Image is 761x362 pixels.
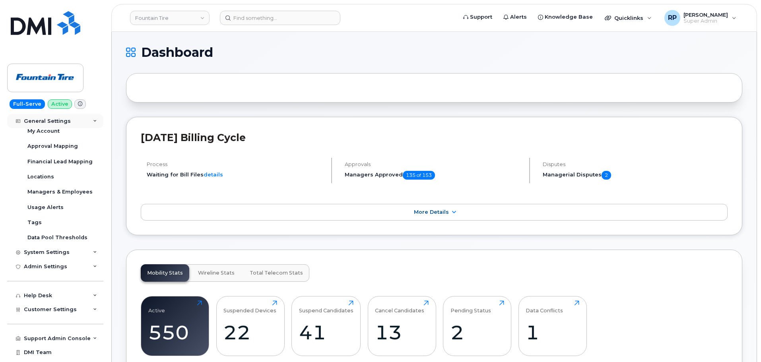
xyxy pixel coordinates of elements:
div: Active [148,300,165,314]
a: Suspended Devices22 [223,300,277,351]
span: More Details [414,209,449,215]
h2: [DATE] Billing Cycle [141,132,728,143]
span: Total Telecom Stats [250,270,303,276]
div: 41 [299,321,353,344]
a: Data Conflicts1 [526,300,579,351]
div: 2 [450,321,504,344]
span: 135 of 153 [403,171,435,180]
div: 22 [223,321,277,344]
div: Suspend Candidates [299,300,353,314]
a: Cancel Candidates13 [375,300,429,351]
div: Data Conflicts [526,300,563,314]
div: 1 [526,321,579,344]
h4: Approvals [345,161,522,167]
a: Pending Status2 [450,300,504,351]
span: Wireline Stats [198,270,235,276]
div: Suspended Devices [223,300,276,314]
span: 2 [602,171,611,180]
a: Active550 [148,300,202,351]
a: details [204,171,223,178]
div: 13 [375,321,429,344]
h5: Managerial Disputes [543,171,728,180]
h5: Managers Approved [345,171,522,180]
li: Waiting for Bill Files [147,171,324,178]
h4: Process [147,161,324,167]
h4: Disputes [543,161,728,167]
span: Dashboard [141,46,213,58]
div: 550 [148,321,202,344]
div: Pending Status [450,300,491,314]
a: Suspend Candidates41 [299,300,353,351]
div: Cancel Candidates [375,300,424,314]
iframe: Messenger Launcher [726,327,755,356]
